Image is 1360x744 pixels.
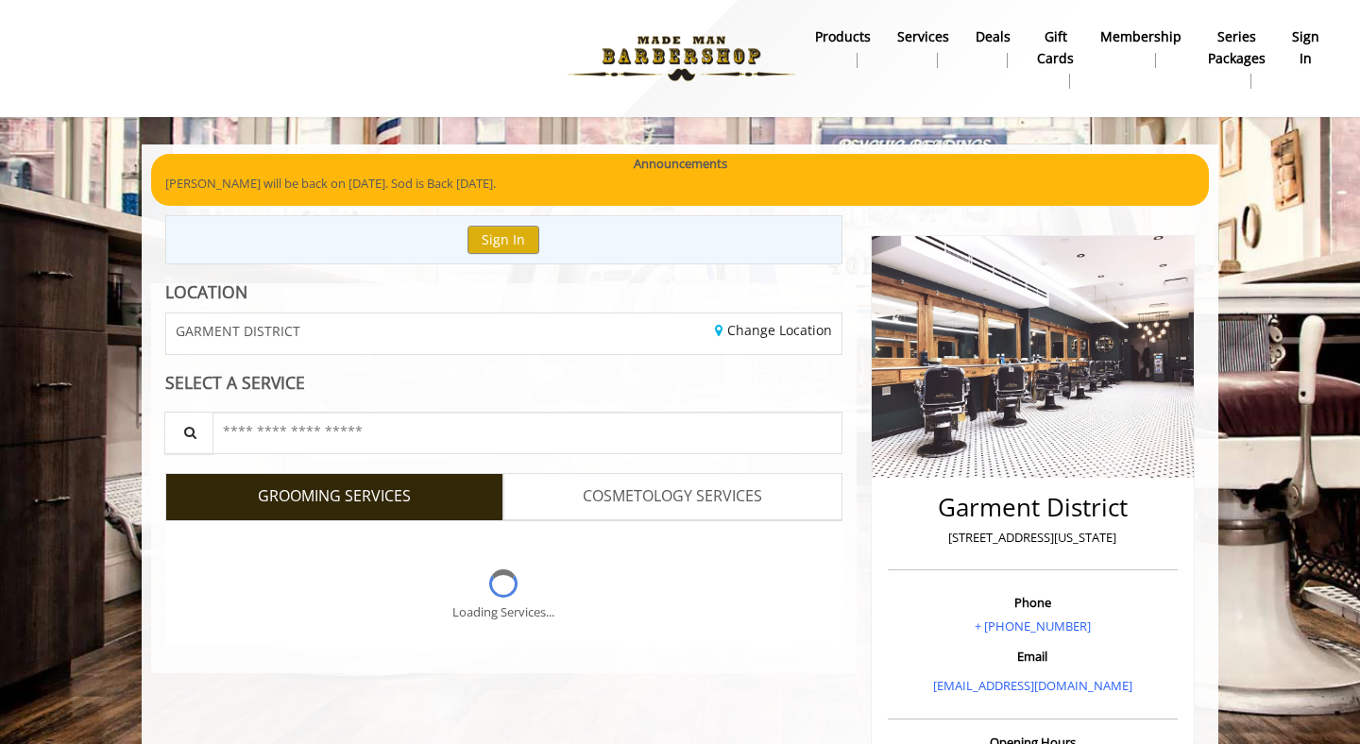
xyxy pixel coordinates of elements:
[165,280,247,303] b: LOCATION
[884,24,962,73] a: ServicesServices
[892,494,1173,521] h2: Garment District
[933,677,1132,694] a: [EMAIL_ADDRESS][DOMAIN_NAME]
[165,174,1195,194] p: [PERSON_NAME] will be back on [DATE]. Sod is Back [DATE].
[165,374,842,392] div: SELECT A SERVICE
[892,596,1173,609] h3: Phone
[452,602,554,622] div: Loading Services...
[176,324,300,338] span: GARMENT DISTRICT
[1279,24,1333,73] a: sign insign in
[258,484,411,509] span: GROOMING SERVICES
[976,26,1011,47] b: Deals
[1208,26,1266,69] b: Series packages
[1087,24,1195,73] a: MembershipMembership
[815,26,871,47] b: products
[165,520,842,647] div: Grooming services
[892,528,1173,548] p: [STREET_ADDRESS][US_STATE]
[467,226,539,253] button: Sign In
[1100,26,1181,47] b: Membership
[634,154,727,174] b: Announcements
[897,26,949,47] b: Services
[802,24,884,73] a: Productsproducts
[1037,26,1074,69] b: gift cards
[715,321,832,339] a: Change Location
[164,412,213,454] button: Service Search
[962,24,1024,73] a: DealsDeals
[1195,24,1279,93] a: Series packagesSeries packages
[1024,24,1087,93] a: Gift cardsgift cards
[552,7,811,110] img: Made Man Barbershop logo
[975,617,1091,634] a: + [PHONE_NUMBER]
[892,650,1173,663] h3: Email
[583,484,762,509] span: COSMETOLOGY SERVICES
[1292,26,1319,69] b: sign in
